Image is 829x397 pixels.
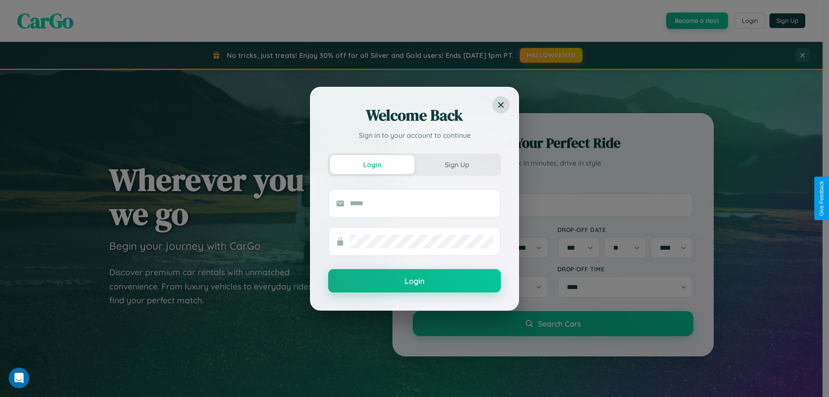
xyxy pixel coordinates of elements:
[330,155,414,174] button: Login
[328,130,501,140] p: Sign in to your account to continue
[328,105,501,126] h2: Welcome Back
[819,181,825,216] div: Give Feedback
[9,368,29,388] iframe: Intercom live chat
[414,155,499,174] button: Sign Up
[328,269,501,292] button: Login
